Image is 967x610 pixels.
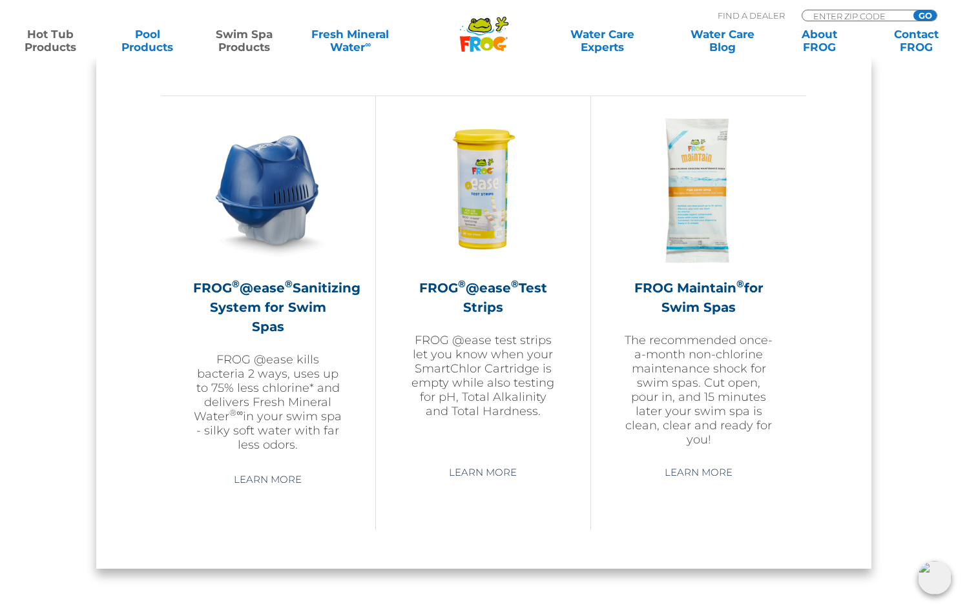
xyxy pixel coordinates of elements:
p: FROG @ease kills bacteria 2 ways, uses up to 75% less chlorine* and delivers Fresh Mineral Water ... [193,352,343,452]
a: Learn More [650,461,747,484]
input: GO [913,10,937,21]
p: The recommended once-a-month non-chlorine maintenance shock for swim spas. Cut open, pour in, and... [623,333,774,447]
p: Find A Dealer [718,10,785,21]
sup: ®∞ [229,407,243,418]
a: FROG®@ease®Sanitizing System for Swim SpasFROG @ease kills bacteria 2 ways, uses up to 75% less c... [193,116,343,452]
sup: ® [458,278,466,290]
img: FROG-@ease-TS-Bottle-300x300.png [408,116,558,265]
a: PoolProducts [110,28,185,54]
h2: FROG @ease Sanitizing System for Swim Spas [193,278,343,336]
img: ss-@ease-hero-300x300.png [193,116,343,265]
img: openIcon [918,561,951,595]
sup: ∞ [365,39,371,49]
a: FROG®@ease®Test StripsFROG @ease test strips let you know when your SmartChlor Cartridge is empty... [408,116,558,451]
sup: ® [511,278,519,290]
a: AboutFROG [782,28,858,54]
a: FROG Maintain®for Swim SpasThe recommended once-a-month non-chlorine maintenance shock for swim s... [623,116,774,451]
h2: FROG @ease Test Strips [408,278,558,317]
input: Zip Code Form [812,10,899,21]
p: FROG @ease test strips let you know when your SmartChlor Cartridge is empty while also testing fo... [408,333,558,418]
img: ss-maintain-hero-300x300.png [624,116,774,265]
a: Swim SpaProducts [207,28,282,54]
a: Water CareBlog [685,28,761,54]
a: ContactFROG [879,28,954,54]
sup: ® [736,278,744,290]
a: Water CareExperts [541,28,663,54]
a: Learn More [219,468,317,491]
a: Fresh MineralWater∞ [304,28,398,54]
a: Hot TubProducts [13,28,88,54]
a: Learn More [434,461,532,484]
sup: ® [285,278,293,290]
sup: ® [232,278,240,290]
h2: FROG Maintain for Swim Spas [623,278,774,317]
